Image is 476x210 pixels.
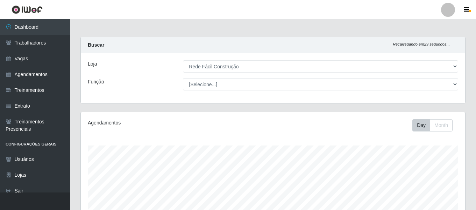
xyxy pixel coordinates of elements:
[88,42,104,48] strong: Buscar
[88,60,97,68] label: Loja
[88,119,236,127] div: Agendamentos
[12,5,43,14] img: CoreUI Logo
[430,119,453,131] button: Month
[88,78,104,86] label: Função
[412,119,453,131] div: First group
[393,42,450,46] i: Recarregando em 29 segundos...
[412,119,430,131] button: Day
[412,119,458,131] div: Toolbar with button groups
